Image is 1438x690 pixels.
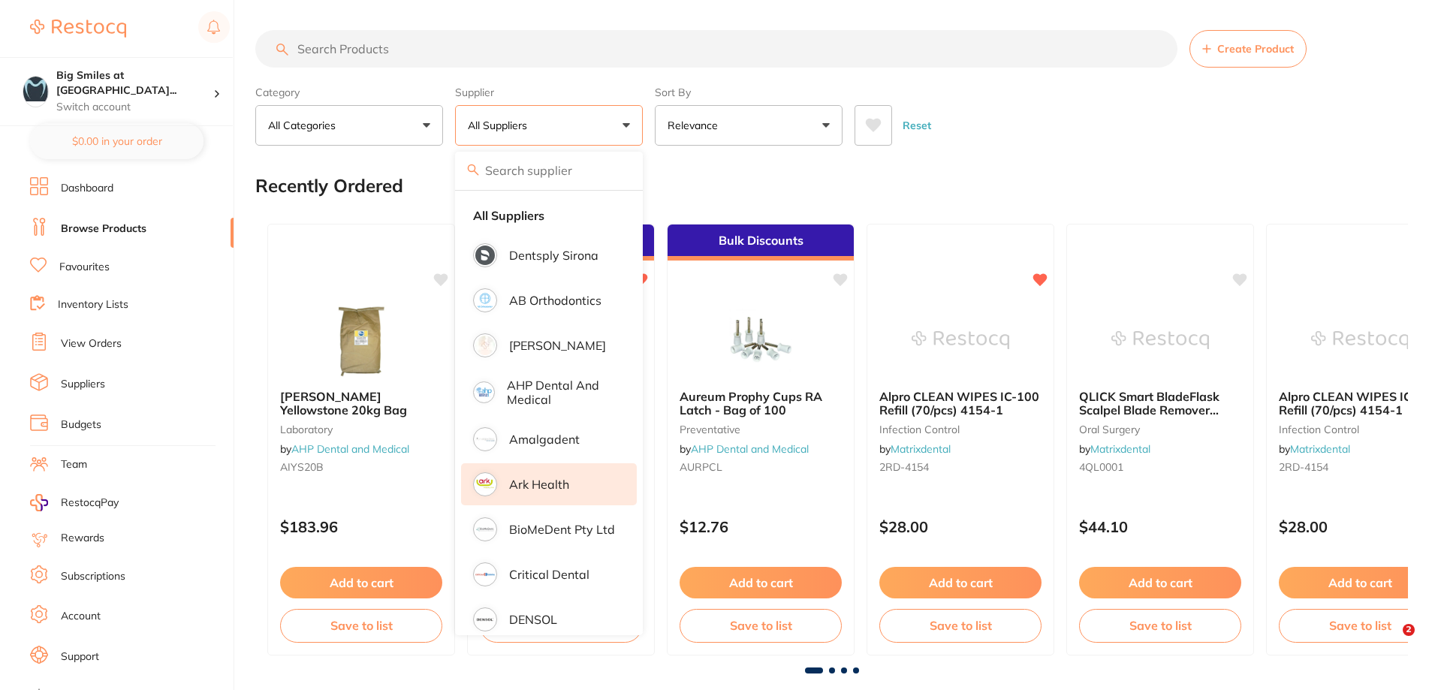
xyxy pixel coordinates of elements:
p: Ark Health [509,478,569,491]
strong: All Suppliers [473,209,544,222]
button: Add to cart [879,567,1042,598]
label: Supplier [455,86,643,99]
a: Rewards [61,531,104,546]
p: Critical Dental [509,568,589,581]
img: BioMeDent Pty Ltd [475,520,495,539]
button: Reset [898,105,936,146]
p: Relevance [668,118,724,133]
a: Dashboard [61,181,113,196]
a: Team [61,457,87,472]
label: Sort By [655,86,843,99]
h4: Big Smiles at Little Bay [56,68,213,98]
button: All Categories [255,105,443,146]
p: $183.96 [280,518,442,535]
img: Big Smiles at Little Bay [23,77,48,101]
p: $28.00 [879,518,1042,535]
img: Aureum Prophy Cups RA Latch - Bag of 100 [712,303,809,378]
p: AHP Dental and Medical [507,378,616,406]
button: Add to cart [280,567,442,598]
input: Search Products [255,30,1177,68]
p: $12.76 [680,518,842,535]
button: Save to list [1079,609,1241,642]
p: DENSOL [509,613,557,626]
button: Create Product [1189,30,1307,68]
div: Bulk Discounts [668,224,854,261]
b: QLICK Smart BladeFlask Scalpel Blade Remover Sharps Container [1079,390,1241,417]
a: Matrixdental [891,442,951,456]
span: by [879,442,951,456]
small: 2RD-4154 [879,461,1042,473]
img: RestocqPay [30,494,48,511]
a: Inventory Lists [58,297,128,312]
b: Aureum Prophy Cups RA Latch - Bag of 100 [680,390,842,417]
small: 4QL0001 [1079,461,1241,473]
p: Dentsply Sirona [509,249,598,262]
button: Save to list [879,609,1042,642]
a: View Orders [61,336,122,351]
button: $0.00 in your order [30,123,203,159]
p: Amalgadent [509,432,580,446]
span: by [1279,442,1350,456]
span: RestocqPay [61,496,119,511]
h2: Recently Ordered [255,176,403,197]
a: Browse Products [61,221,146,237]
a: Subscriptions [61,569,125,584]
a: Budgets [61,417,101,432]
li: Clear selection [461,200,637,231]
a: AHP Dental and Medical [691,442,809,456]
a: Suppliers [61,377,105,392]
img: Ainsworth Yellowstone 20kg Bag [312,303,410,378]
p: All Suppliers [468,118,533,133]
b: Alpro CLEAN WIPES IC-100 Refill (70/pcs) 4154-1 [879,390,1042,417]
a: Support [61,649,99,664]
button: Save to list [680,609,842,642]
a: Account [61,609,101,624]
iframe: Intercom live chat [1372,624,1408,660]
img: QLICK Smart BladeFlask Scalpel Blade Remover Sharps Container [1111,303,1209,378]
small: AIYS20B [280,461,442,473]
a: RestocqPay [30,494,119,511]
img: AHP Dental and Medical [475,384,493,401]
span: by [280,442,409,456]
a: Matrixdental [1290,442,1350,456]
small: infection control [879,423,1042,435]
a: Restocq Logo [30,11,126,46]
p: Switch account [56,100,213,115]
img: DENSOL [475,610,495,629]
img: Dentsply Sirona [475,246,495,265]
img: Amalgadent [475,429,495,449]
a: Matrixdental [1090,442,1150,456]
p: [PERSON_NAME] [509,339,606,352]
span: by [1079,442,1150,456]
button: Save to list [280,609,442,642]
span: Create Product [1217,43,1294,55]
label: Category [255,86,443,99]
p: $44.10 [1079,518,1241,535]
p: AB Orthodontics [509,294,601,307]
small: oral surgery [1079,423,1241,435]
p: All Categories [268,118,342,133]
button: Add to cart [680,567,842,598]
small: laboratory [280,423,442,435]
small: AURPCL [680,461,842,473]
span: by [680,442,809,456]
span: 2 [1403,624,1415,636]
small: preventative [680,423,842,435]
img: Adam Dental [475,336,495,355]
input: Search supplier [455,152,643,189]
img: Alpro CLEAN WIPES IC-100 Refill (70/pcs) 4154-1 [912,303,1009,378]
button: Add to cart [1079,567,1241,598]
button: Relevance [655,105,843,146]
p: BioMeDent Pty Ltd [509,523,615,536]
a: Favourites [59,260,110,275]
b: Ainsworth Yellowstone 20kg Bag [280,390,442,417]
a: AHP Dental and Medical [291,442,409,456]
button: All Suppliers [455,105,643,146]
img: AB Orthodontics [475,291,495,310]
img: Restocq Logo [30,20,126,38]
img: Critical Dental [475,565,495,584]
img: Alpro CLEAN WIPES IC-100 Refill (70/pcs) 4154-1 [1311,303,1409,378]
img: Ark Health [475,475,495,494]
